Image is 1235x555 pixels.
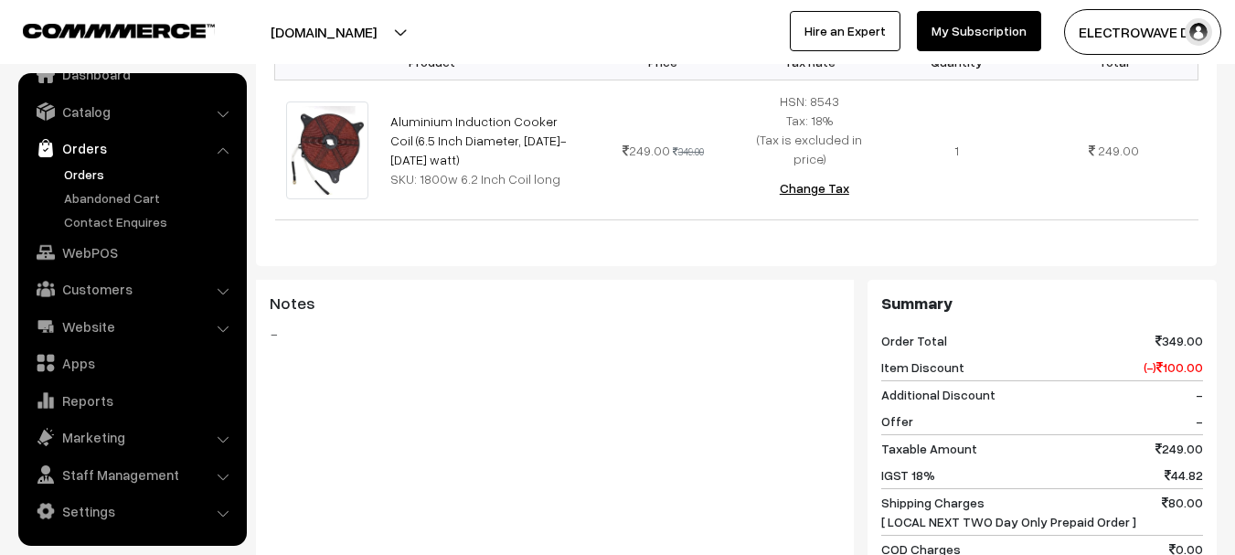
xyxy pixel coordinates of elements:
[954,143,959,158] span: 1
[23,236,240,269] a: WebPOS
[917,11,1041,51] a: My Subscription
[23,272,240,305] a: Customers
[1064,9,1221,55] button: ELECTROWAVE DE…
[1155,331,1203,350] span: 349.00
[673,145,704,157] strike: 349.00
[1162,493,1203,531] span: 80.00
[1155,439,1203,458] span: 249.00
[881,493,1136,531] span: Shipping Charges [ LOCAL NEXT TWO Day Only Prepaid Order ]
[390,169,579,188] div: SKU: 1800w 6.2 Inch Coil long
[23,24,215,37] img: COMMMERCE
[1144,358,1203,377] span: (-) 100.00
[23,95,240,128] a: Catalog
[1196,411,1203,431] span: -
[881,331,947,350] span: Order Total
[23,347,240,379] a: Apps
[1185,18,1212,46] img: user
[23,384,240,417] a: Reports
[23,495,240,528] a: Settings
[23,458,240,491] a: Staff Management
[23,310,240,343] a: Website
[881,439,977,458] span: Taxable Amount
[881,294,1203,314] h3: Summary
[881,385,995,404] span: Additional Discount
[881,358,964,377] span: Item Discount
[207,9,441,55] button: [DOMAIN_NAME]
[23,132,240,165] a: Orders
[59,212,240,231] a: Contact Enquires
[623,143,670,158] span: 249.00
[59,165,240,184] a: Orders
[1098,143,1139,158] span: 249.00
[59,188,240,208] a: Abandoned Cart
[757,93,862,166] span: HSN: 8543 Tax: 18% (Tax is excluded in price)
[270,323,840,345] blockquote: -
[1196,385,1203,404] span: -
[23,421,240,454] a: Marketing
[23,18,183,40] a: COMMMERCE
[1165,465,1203,485] span: 44.82
[881,411,913,431] span: Offer
[790,11,900,51] a: Hire an Expert
[23,58,240,91] a: Dashboard
[390,113,567,167] a: Aluminium Induction Cooker Coil (6.5 Inch Diameter, [DATE]-[DATE] watt)
[765,168,864,208] button: Change Tax
[881,465,935,485] span: IGST 18%
[286,101,369,198] img: 41g88a0l4zL.jpg
[270,294,840,314] h3: Notes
